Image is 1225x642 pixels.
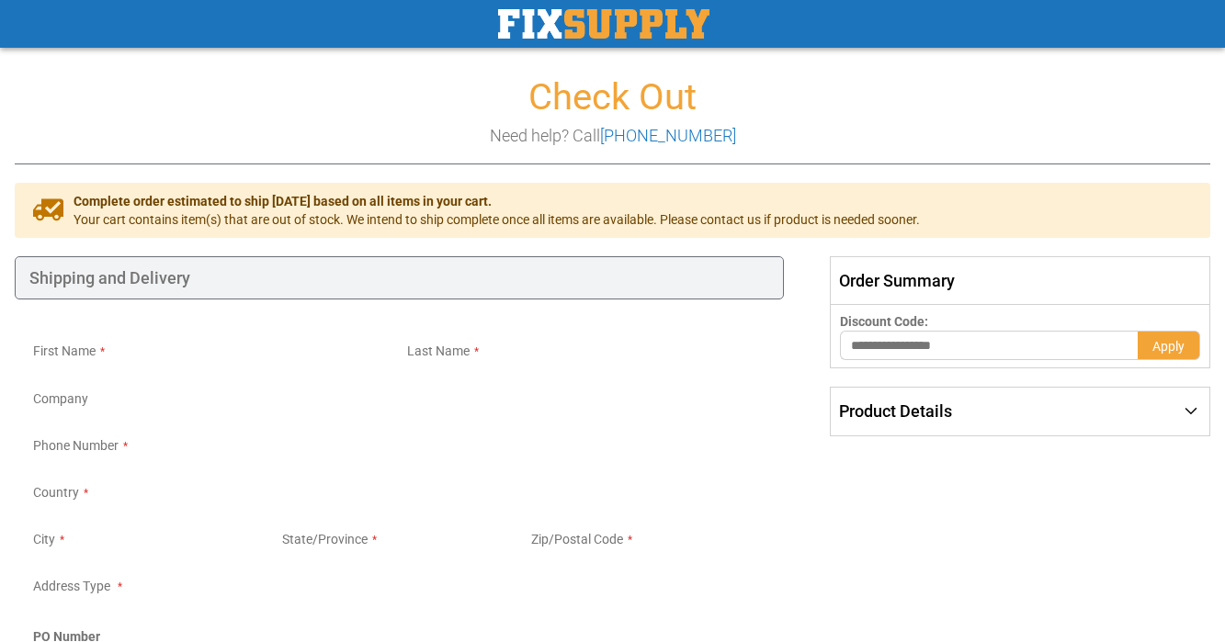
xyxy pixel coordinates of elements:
[839,401,952,421] span: Product Details
[830,256,1210,306] span: Order Summary
[600,126,736,145] a: [PHONE_NUMBER]
[282,532,368,546] span: State/Province
[33,344,96,358] span: First Name
[840,314,928,329] span: Discount Code:
[498,9,709,39] a: store logo
[33,485,79,500] span: Country
[531,532,623,546] span: Zip/Postal Code
[33,438,119,453] span: Phone Number
[1152,339,1185,354] span: Apply
[1138,331,1200,360] button: Apply
[498,9,709,39] img: Fix Industrial Supply
[15,127,1210,145] h3: Need help? Call
[15,77,1210,118] h1: Check Out
[74,192,920,210] span: Complete order estimated to ship [DATE] based on all items in your cart.
[74,210,920,229] span: Your cart contains item(s) that are out of stock. We intend to ship complete once all items are a...
[33,579,110,593] span: Address Type
[407,344,470,358] span: Last Name
[33,391,88,406] span: Company
[15,256,784,300] div: Shipping and Delivery
[33,532,55,546] span: City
